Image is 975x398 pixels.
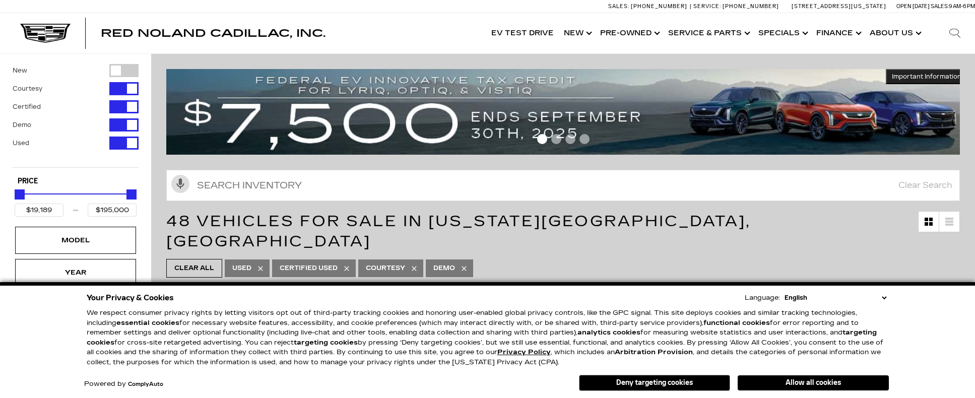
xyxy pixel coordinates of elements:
[280,262,338,275] span: Certified Used
[565,134,575,144] span: Go to slide 3
[949,3,975,10] span: 9 AM-6 PM
[87,291,174,305] span: Your Privacy & Cookies
[232,262,251,275] span: Used
[13,138,29,148] label: Used
[703,319,770,327] strong: functional cookies
[50,235,101,246] div: Model
[174,262,214,275] span: Clear All
[366,262,405,275] span: Courtesy
[631,3,687,10] span: [PHONE_NUMBER]
[865,13,925,53] a: About Us
[663,13,753,53] a: Service & Parts
[87,328,877,347] strong: targeting cookies
[738,375,889,390] button: Allow all cookies
[13,65,27,76] label: New
[15,259,136,286] div: YearYear
[13,64,139,167] div: Filter by Vehicle Type
[693,3,721,10] span: Service:
[126,189,137,200] div: Maximum Price
[50,267,101,278] div: Year
[128,381,163,387] a: ComplyAuto
[433,262,455,275] span: Demo
[792,3,886,10] a: [STREET_ADDRESS][US_STATE]
[294,339,358,347] strong: targeting cookies
[166,212,751,250] span: 48 Vehicles for Sale in [US_STATE][GEOGRAPHIC_DATA], [GEOGRAPHIC_DATA]
[690,4,782,9] a: Service: [PHONE_NUMBER]
[15,186,137,217] div: Price
[931,3,949,10] span: Sales:
[20,24,71,43] img: Cadillac Dark Logo with Cadillac White Text
[13,102,41,112] label: Certified
[811,13,865,53] a: Finance
[577,328,640,337] strong: analytics cookies
[101,28,326,38] a: Red Noland Cadillac, Inc.
[13,120,31,130] label: Demo
[15,189,25,200] div: Minimum Price
[15,204,63,217] input: Minimum
[608,4,690,9] a: Sales: [PHONE_NUMBER]
[559,13,595,53] a: New
[608,3,629,10] span: Sales:
[896,3,930,10] span: Open [DATE]
[753,13,811,53] a: Specials
[166,69,967,155] img: vrp-tax-ending-august-version
[615,348,693,356] strong: Arbitration Provision
[486,13,559,53] a: EV Test Drive
[595,13,663,53] a: Pre-Owned
[18,177,134,186] h5: Price
[88,204,137,217] input: Maximum
[745,295,780,301] div: Language:
[87,308,889,367] p: We respect consumer privacy rights by letting visitors opt out of third-party tracking cookies an...
[579,134,590,144] span: Go to slide 4
[723,3,779,10] span: [PHONE_NUMBER]
[782,293,889,303] select: Language Select
[15,227,136,254] div: ModelModel
[171,175,189,193] svg: Click to toggle on voice search
[84,381,163,387] div: Powered by
[551,134,561,144] span: Go to slide 2
[166,170,960,201] input: Search Inventory
[101,27,326,39] span: Red Noland Cadillac, Inc.
[579,375,730,391] button: Deny targeting cookies
[116,319,179,327] strong: essential cookies
[13,84,42,94] label: Courtesy
[892,73,961,81] span: Important Information
[497,348,551,356] a: Privacy Policy
[886,69,967,84] button: Important Information
[537,134,547,144] span: Go to slide 1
